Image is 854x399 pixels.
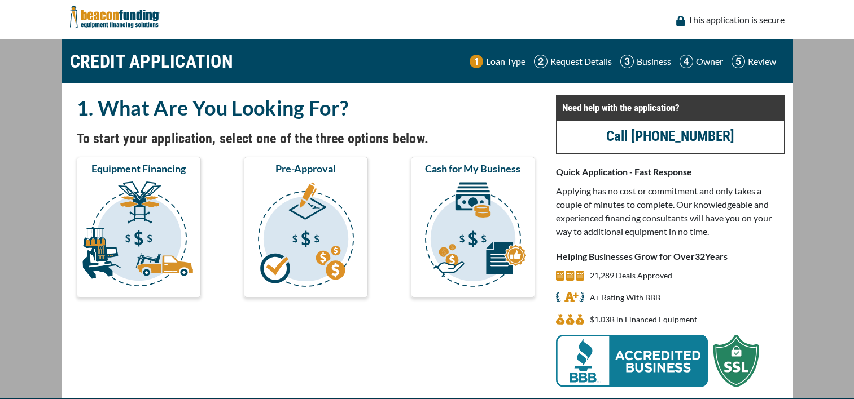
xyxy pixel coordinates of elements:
img: Step 3 [620,55,634,68]
p: Loan Type [486,55,525,68]
p: Need help with the application? [562,101,778,114]
a: Call [PHONE_NUMBER] [606,128,734,144]
p: Quick Application - Fast Response [556,165,785,179]
span: Cash for My Business [425,162,520,175]
button: Cash for My Business [411,157,535,298]
p: A+ Rating With BBB [590,291,660,304]
img: BBB Acredited Business and SSL Protection [556,335,759,387]
span: Pre-Approval [275,162,336,175]
img: Equipment Financing [79,180,199,292]
img: Step 2 [534,55,548,68]
button: Pre-Approval [244,157,368,298]
img: Step 5 [732,55,745,68]
p: 21,289 Deals Approved [590,269,672,282]
img: Step 1 [470,55,483,68]
h1: CREDIT APPLICATION [70,45,234,78]
p: Business [637,55,671,68]
img: Step 4 [680,55,693,68]
img: lock icon to convery security [676,16,685,26]
p: Owner [696,55,723,68]
h2: 1. What Are You Looking For? [77,95,535,121]
img: Pre-Approval [246,180,366,292]
p: Request Details [550,55,612,68]
p: $1.03B in Financed Equipment [590,313,697,326]
h4: To start your application, select one of the three options below. [77,129,535,148]
span: Equipment Financing [91,162,186,175]
button: Equipment Financing [77,157,201,298]
p: This application is secure [688,13,785,26]
p: Helping Businesses Grow for Over Years [556,250,785,263]
p: Review [748,55,776,68]
span: 32 [695,251,705,261]
img: Cash for My Business [413,180,533,292]
p: Applying has no cost or commitment and only takes a couple of minutes to complete. Our knowledgea... [556,184,785,238]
